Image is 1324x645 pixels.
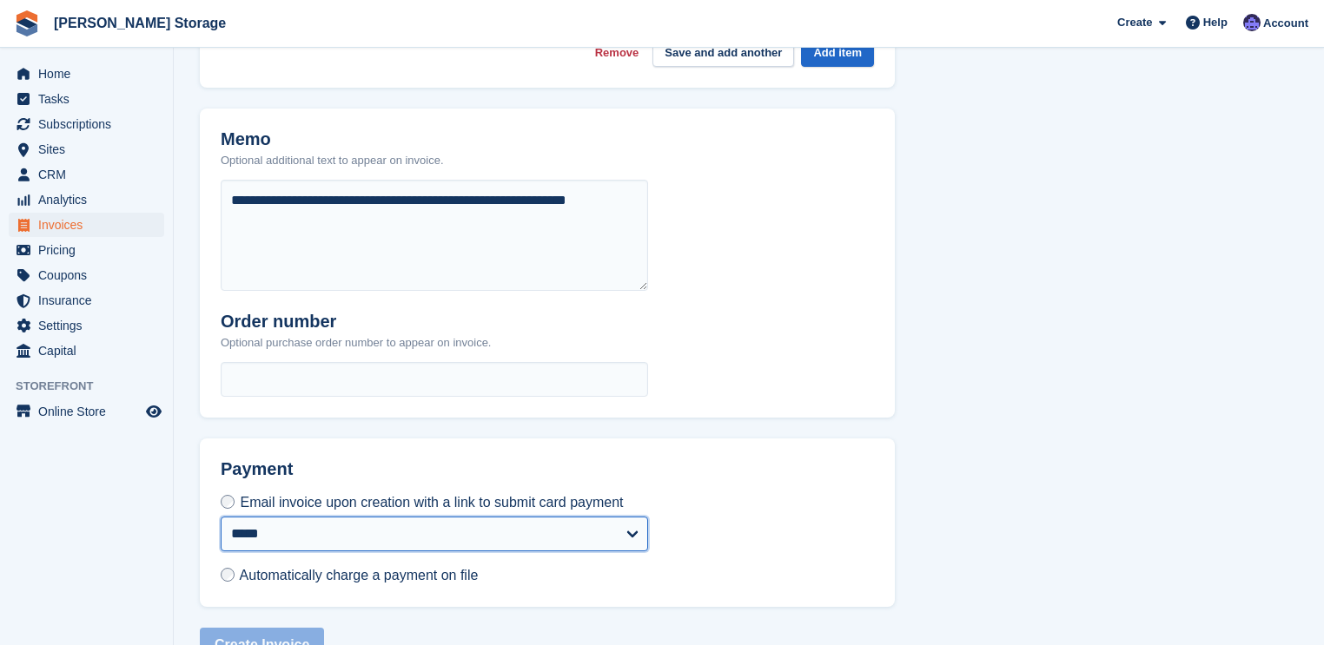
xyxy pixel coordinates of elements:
[9,188,164,212] a: menu
[9,87,164,111] a: menu
[240,495,623,510] span: Email invoice upon creation with a link to submit card payment
[38,162,142,187] span: CRM
[221,459,648,493] h2: Payment
[38,399,142,424] span: Online Store
[9,399,164,424] a: menu
[221,334,491,352] p: Optional purchase order number to appear on invoice.
[38,213,142,237] span: Invoices
[16,378,173,395] span: Storefront
[221,495,235,509] input: Email invoice upon creation with a link to submit card payment
[652,38,794,67] button: Save and add another
[9,137,164,161] a: menu
[1203,14,1228,31] span: Help
[38,313,142,338] span: Settings
[38,288,142,313] span: Insurance
[801,38,874,67] button: Add item
[221,312,491,332] h2: Order number
[38,87,142,111] span: Tasks
[38,188,142,212] span: Analytics
[1117,14,1152,31] span: Create
[38,137,142,161] span: Sites
[9,313,164,338] a: menu
[38,339,142,363] span: Capital
[38,62,142,86] span: Home
[221,152,444,169] p: Optional additional text to appear on invoice.
[9,263,164,287] a: menu
[9,238,164,262] a: menu
[38,263,142,287] span: Coupons
[9,339,164,363] a: menu
[47,9,233,37] a: [PERSON_NAME] Storage
[221,568,235,582] input: Automatically charge a payment on file
[595,44,639,62] a: Remove
[38,238,142,262] span: Pricing
[221,129,444,149] h2: Memo
[9,62,164,86] a: menu
[240,568,479,582] span: Automatically charge a payment on file
[1243,14,1261,31] img: Tim Sinnott
[38,112,142,136] span: Subscriptions
[9,288,164,313] a: menu
[9,112,164,136] a: menu
[14,10,40,36] img: stora-icon-8386f47178a22dfd0bd8f6a31ec36ba5ce8667c1dd55bd0f319d3a0aa187defe.svg
[9,213,164,237] a: menu
[1263,15,1308,32] span: Account
[9,162,164,187] a: menu
[143,401,164,422] a: Preview store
